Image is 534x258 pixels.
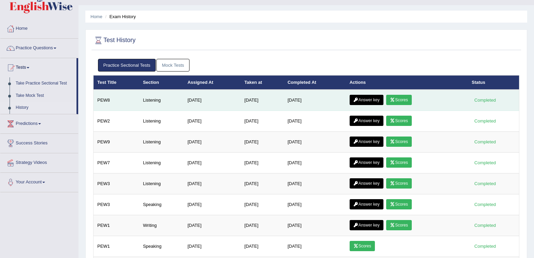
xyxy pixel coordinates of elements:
td: Speaking [139,194,184,215]
th: Actions [346,75,468,90]
td: PEW1 [94,215,139,236]
td: Listening [139,90,184,111]
a: Your Account [0,173,78,190]
div: Completed [472,243,498,250]
td: [DATE] [241,153,284,173]
td: [DATE] [284,215,346,236]
a: Take Practice Sectional Test [13,77,76,90]
a: Scores [386,199,411,209]
td: [DATE] [284,194,346,215]
a: Practice Sectional Tests [98,59,156,72]
td: [DATE] [241,194,284,215]
a: Answer key [350,116,383,126]
td: [DATE] [284,111,346,132]
td: Writing [139,215,184,236]
td: [DATE] [284,173,346,194]
a: Home [0,19,78,36]
li: Exam History [103,13,136,20]
a: Answer key [350,137,383,147]
a: Predictions [0,114,78,131]
td: Listening [139,173,184,194]
a: Scores [386,157,411,168]
div: Completed [472,222,498,229]
th: Section [139,75,184,90]
td: [DATE] [184,194,241,215]
a: Practice Questions [0,39,78,56]
td: Listening [139,153,184,173]
td: [DATE] [241,132,284,153]
div: Completed [472,180,498,187]
a: Scores [386,116,411,126]
td: [DATE] [241,90,284,111]
a: Home [90,14,102,19]
td: [DATE] [184,236,241,257]
th: Taken at [241,75,284,90]
td: PEW2 [94,111,139,132]
td: [DATE] [241,215,284,236]
td: PEW3 [94,173,139,194]
a: Scores [386,220,411,230]
td: [DATE] [284,132,346,153]
td: [DATE] [284,90,346,111]
td: [DATE] [184,111,241,132]
div: Completed [472,96,498,104]
a: Answer key [350,178,383,189]
td: [DATE] [184,173,241,194]
td: [DATE] [284,236,346,257]
a: Success Stories [0,134,78,151]
a: Answer key [350,157,383,168]
a: Scores [386,178,411,189]
td: [DATE] [184,215,241,236]
h2: Test History [93,35,136,46]
a: Answer key [350,95,383,105]
td: Listening [139,111,184,132]
th: Status [468,75,519,90]
td: PEW7 [94,153,139,173]
th: Assigned At [184,75,241,90]
td: PEW9 [94,132,139,153]
td: [DATE] [184,90,241,111]
td: PEW1 [94,236,139,257]
a: History [13,102,76,114]
td: [DATE] [241,173,284,194]
a: Tests [0,58,76,75]
a: Take Mock Test [13,90,76,102]
div: Completed [472,159,498,166]
td: Speaking [139,236,184,257]
a: Answer key [350,220,383,230]
a: Scores [386,137,411,147]
td: [DATE] [284,153,346,173]
a: Scores [386,95,411,105]
a: Scores [350,241,375,251]
td: PEW3 [94,194,139,215]
td: PEW8 [94,90,139,111]
a: Mock Tests [156,59,189,72]
div: Completed [472,117,498,125]
td: Listening [139,132,184,153]
th: Test Title [94,75,139,90]
td: [DATE] [184,132,241,153]
td: [DATE] [184,153,241,173]
td: [DATE] [241,236,284,257]
div: Completed [472,138,498,145]
a: Answer key [350,199,383,209]
th: Completed At [284,75,346,90]
a: Strategy Videos [0,153,78,170]
div: Completed [472,201,498,208]
td: [DATE] [241,111,284,132]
